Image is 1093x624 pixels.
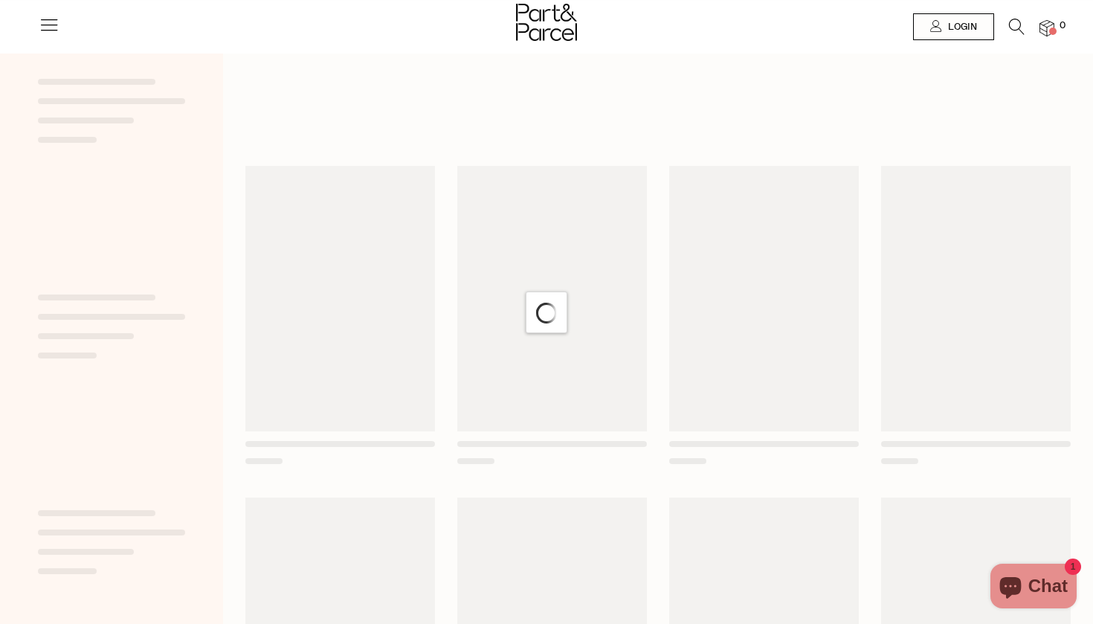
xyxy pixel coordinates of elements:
[986,564,1081,612] inbox-online-store-chat: Shopify online store chat
[516,4,577,41] img: Part&Parcel
[1039,20,1054,36] a: 0
[944,21,977,33] span: Login
[913,13,994,40] a: Login
[1056,19,1069,33] span: 0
